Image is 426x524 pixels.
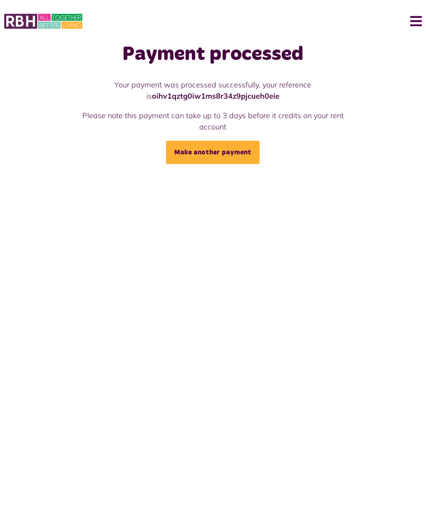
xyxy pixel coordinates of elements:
h1: Payment processed [69,42,357,67]
p: Please note this payment can take up to 3 days before it credits on your rent account [69,110,357,132]
p: Your payment was processed successfully, your reference is [69,79,357,102]
a: Make another payment [166,141,260,164]
strong: oihv1qztg0iw1ms8r34z9pjcueh0eie [152,91,280,101]
img: MyRBH [4,12,82,30]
